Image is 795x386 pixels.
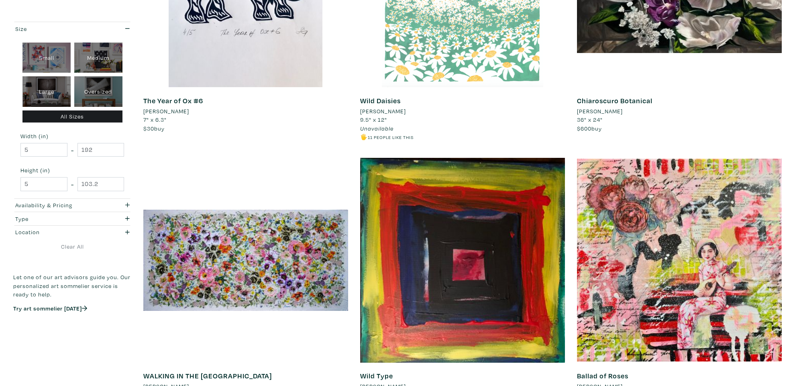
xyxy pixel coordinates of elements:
[143,125,165,132] span: buy
[71,179,74,190] span: -
[577,116,603,123] span: 36" x 24"
[13,22,131,35] button: Size
[74,76,122,107] div: Oversized
[577,125,591,132] span: $600
[20,167,124,173] small: Height (in)
[577,107,623,116] li: [PERSON_NAME]
[143,371,272,380] a: WALKING IN THE [GEOGRAPHIC_DATA]
[15,228,98,237] div: Location
[577,371,628,380] a: Ballad of Roses
[15,201,98,210] div: Availability & Pricing
[22,43,71,73] div: Small
[360,371,393,380] a: Wild Type
[13,273,131,299] p: Let one of our art advisors guide you. Our personalized art sommelier service is ready to help.
[143,107,348,116] a: [PERSON_NAME]
[13,321,131,337] iframe: Customer reviews powered by Trustpilot
[143,116,167,123] span: 7" x 6.3"
[22,110,122,123] div: All Sizes
[13,212,131,225] button: Type
[360,107,406,116] li: [PERSON_NAME]
[74,43,122,73] div: Medium
[360,96,401,105] a: Wild Daisies
[368,134,414,140] small: 11 people like this
[577,107,782,116] a: [PERSON_NAME]
[13,304,87,312] a: Try art sommelier [DATE]
[15,214,98,223] div: Type
[15,25,98,33] div: Size
[360,133,565,141] li: 🖐️
[577,125,602,132] span: buy
[13,226,131,239] button: Location
[360,116,387,123] span: 9.5" x 12"
[71,145,74,155] span: -
[143,96,203,105] a: The Year of Ox #6
[22,76,71,107] div: Large
[143,107,189,116] li: [PERSON_NAME]
[360,125,393,132] span: Unavailable
[143,125,154,132] span: $30
[360,107,565,116] a: [PERSON_NAME]
[13,242,131,251] a: Clear All
[13,199,131,212] button: Availability & Pricing
[20,133,124,139] small: Width (in)
[577,96,652,105] a: Chiaroscuro Botanical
